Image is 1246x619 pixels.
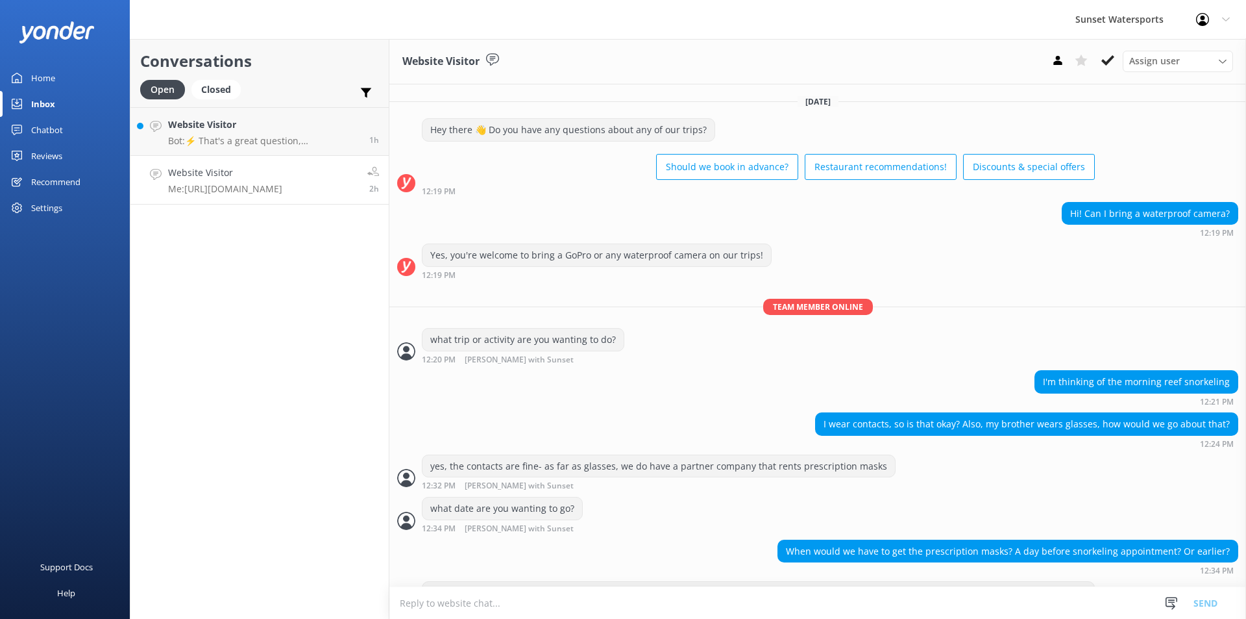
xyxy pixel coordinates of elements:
img: yonder-white-logo.png [19,21,94,43]
div: Reviews [31,143,62,169]
span: Team member online [763,299,873,315]
button: Should we book in advance? [656,154,798,180]
div: 11:20am 11-Aug-2025 (UTC -05:00) America/Cancun [422,355,624,364]
div: 11:19am 11-Aug-2025 (UTC -05:00) America/Cancun [422,186,1095,196]
div: yes, the contacts are fine- as far as glasses, we do have a partner company that rents prescripti... [422,455,895,477]
div: Chatbot [31,117,63,143]
span: [DATE] [798,96,838,107]
strong: 12:32 PM [422,482,456,490]
strong: 12:21 PM [1200,398,1234,406]
a: Website VisitorBot:⚡ That's a great question, unfortunately I do not know the answer. I'm going t... [130,107,389,156]
div: Assign User [1123,51,1233,71]
div: Yes, you're welcome to bring a GoPro or any waterproof camera on our trips! [422,244,771,266]
p: Me: [URL][DOMAIN_NAME] [168,183,282,195]
a: Open [140,82,191,96]
div: Closed [191,80,241,99]
strong: 12:19 PM [1200,229,1234,237]
span: [PERSON_NAME] with Sunset [465,482,574,490]
div: what trip or activity are you wanting to do? [422,329,624,351]
div: Home [31,65,55,91]
div: Hi! Can I bring a waterproof camera? [1062,203,1238,225]
strong: 12:24 PM [1200,440,1234,448]
div: 11:19am 11-Aug-2025 (UTC -05:00) America/Cancun [422,270,772,279]
h4: Website Visitor [168,166,282,180]
p: Bot: ⚡ That's a great question, unfortunately I do not know the answer. I'm going to reach out to... [168,135,360,147]
strong: 12:34 PM [1200,567,1234,575]
div: Support Docs [40,554,93,580]
span: 01:10pm 11-Aug-2025 (UTC -05:00) America/Cancun [369,134,379,145]
div: 11:32am 11-Aug-2025 (UTC -05:00) America/Cancun [422,481,896,490]
span: 12:56pm 11-Aug-2025 (UTC -05:00) America/Cancun [369,183,379,194]
a: Website VisitorMe:[URL][DOMAIN_NAME]2h [130,156,389,205]
div: what date are you wanting to go? [422,498,582,520]
div: When would we have to get the prescription masks? A day before snorkeling appointment? Or earlier? [778,540,1238,562]
a: Closed [191,82,247,96]
button: Discounts & special offers [963,154,1095,180]
strong: 12:19 PM [422,272,456,279]
div: 11:21am 11-Aug-2025 (UTC -05:00) America/Cancun [1034,397,1238,406]
div: Hey there 👋 Do you have any questions about any of our trips? [422,119,715,141]
div: they are close to your check in and open at 8:00 am if you want to get one that morning- you need... [422,582,1094,616]
strong: 12:20 PM [422,356,456,364]
h2: Conversations [140,49,379,73]
div: 11:34am 11-Aug-2025 (UTC -05:00) America/Cancun [777,566,1238,575]
div: 11:19am 11-Aug-2025 (UTC -05:00) America/Cancun [1062,228,1238,237]
div: Inbox [31,91,55,117]
div: Help [57,580,75,606]
strong: 12:34 PM [422,525,456,533]
span: Assign user [1129,54,1180,68]
div: I wear contacts, so is that okay? Also, my brother wears glasses, how would we go about that? [816,413,1238,435]
div: I'm thinking of the morning reef snorkeling [1035,371,1238,393]
div: 11:24am 11-Aug-2025 (UTC -05:00) America/Cancun [815,439,1238,448]
button: Restaurant recommendations! [805,154,957,180]
div: Recommend [31,169,80,195]
div: 11:34am 11-Aug-2025 (UTC -05:00) America/Cancun [422,524,616,533]
span: [PERSON_NAME] with Sunset [465,525,574,533]
div: Open [140,80,185,99]
div: Settings [31,195,62,221]
span: [PERSON_NAME] with Sunset [465,356,574,364]
h3: Website Visitor [402,53,480,70]
h4: Website Visitor [168,118,360,132]
strong: 12:19 PM [422,188,456,196]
